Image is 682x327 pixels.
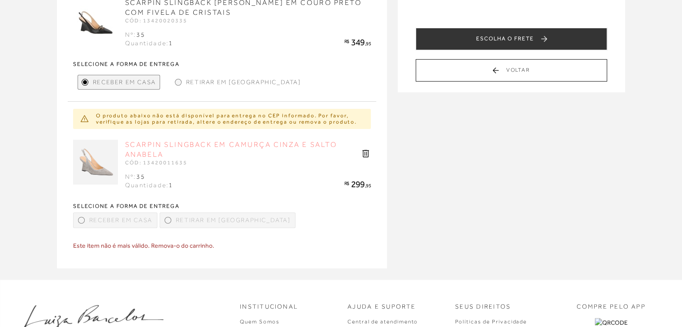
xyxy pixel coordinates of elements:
[577,302,646,311] p: COMPRE PELO APP
[186,77,301,87] span: Retirar em [GEOGRAPHIC_DATA]
[125,159,187,166] span: CÓD: 13420011635
[125,181,174,190] div: Quantidade:
[89,215,152,225] span: Receber em Casa
[73,61,371,67] strong: Selecione a forma de entrega
[240,302,298,311] p: Institucional
[416,59,607,82] button: Voltar
[365,41,371,46] span: ,95
[125,39,174,48] div: Quantidade:
[73,140,118,185] img: SCARPIN SLINGBACK EM CAMURÇA CINZA E SALTO ANABELA
[176,215,291,225] span: Retirar em [GEOGRAPHIC_DATA]
[348,318,418,325] a: Central de atendimento
[344,39,349,44] span: R$
[125,30,174,39] div: Nº:
[93,77,156,87] span: Receber em Casa
[136,173,145,180] span: 35
[136,31,145,38] span: 35
[169,39,173,47] span: 1
[96,112,364,125] p: O produto abaixo não está disponível para entrega no CEP informado. Por favor, verifique as lojas...
[125,141,337,159] a: SCARPIN SLINGBACK EM CAMURÇA CINZA E SALTO ANABELA
[125,172,174,181] div: Nº:
[416,28,607,50] button: ESCOLHA O FRETE
[344,181,349,186] span: R$
[455,318,527,325] a: Políticas de Privacidade
[348,302,416,311] p: Ajuda e Suporte
[240,318,280,325] a: Quem Somos
[169,181,173,189] span: 1
[351,37,365,47] span: 349
[73,203,371,209] strong: Selecione a forma de entrega
[455,302,511,311] p: Seus Direitos
[125,17,187,24] span: CÓD: 13420020335
[73,242,214,249] span: Este item não é mais válido. Remova-o do carrinho.
[365,183,371,188] span: ,95
[351,179,365,189] span: 299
